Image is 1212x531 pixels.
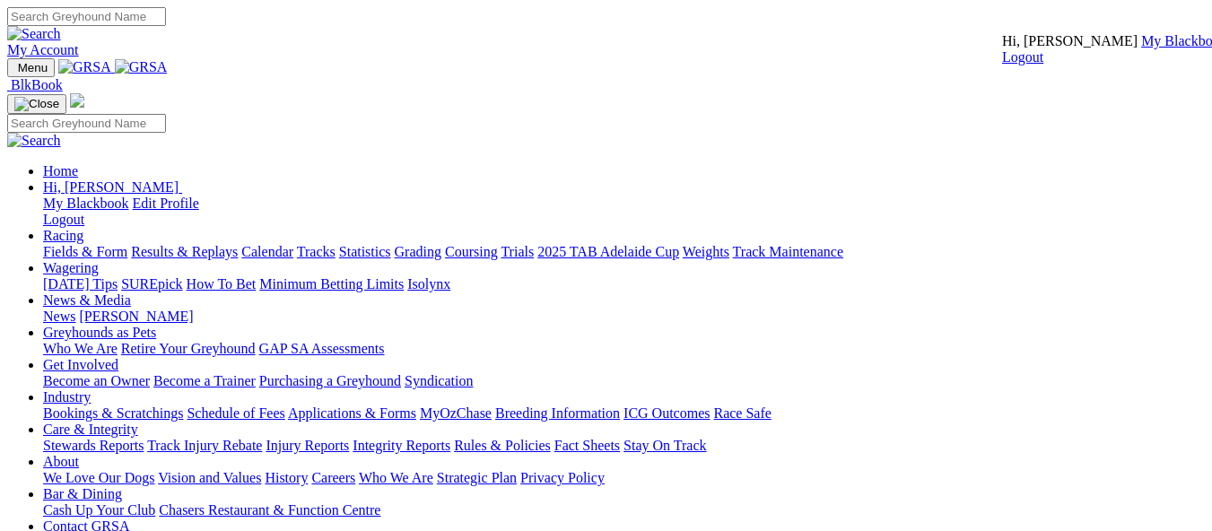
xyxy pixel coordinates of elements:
[158,470,261,485] a: Vision and Values
[520,470,605,485] a: Privacy Policy
[405,373,473,388] a: Syndication
[43,260,99,275] a: Wagering
[623,438,706,453] a: Stay On Track
[7,77,63,92] a: BlkBook
[1002,33,1138,48] span: Hi, [PERSON_NAME]
[153,373,256,388] a: Become a Trainer
[43,179,182,195] a: Hi, [PERSON_NAME]
[79,309,193,324] a: [PERSON_NAME]
[259,373,401,388] a: Purchasing a Greyhound
[501,244,534,259] a: Trials
[7,26,61,42] img: Search
[43,357,118,372] a: Get Involved
[43,486,122,501] a: Bar & Dining
[7,7,166,26] input: Search
[43,438,144,453] a: Stewards Reports
[288,405,416,421] a: Applications & Forms
[339,244,391,259] a: Statistics
[43,422,138,437] a: Care & Integrity
[187,276,257,292] a: How To Bet
[43,405,183,421] a: Bookings & Scratchings
[43,212,84,227] a: Logout
[445,244,498,259] a: Coursing
[147,438,262,453] a: Track Injury Rebate
[259,276,404,292] a: Minimum Betting Limits
[554,438,620,453] a: Fact Sheets
[420,405,492,421] a: MyOzChase
[43,325,156,340] a: Greyhounds as Pets
[311,470,355,485] a: Careers
[43,196,129,211] a: My Blackbook
[43,179,179,195] span: Hi, [PERSON_NAME]
[297,244,336,259] a: Tracks
[43,373,1205,389] div: Get Involved
[623,405,710,421] a: ICG Outcomes
[159,502,380,518] a: Chasers Restaurant & Function Centre
[43,341,118,356] a: Who We Are
[115,59,168,75] img: GRSA
[131,244,238,259] a: Results & Replays
[43,389,91,405] a: Industry
[359,470,433,485] a: Who We Are
[18,61,48,74] span: Menu
[43,502,1205,518] div: Bar & Dining
[121,276,182,292] a: SUREpick
[43,309,1205,325] div: News & Media
[683,244,729,259] a: Weights
[43,292,131,308] a: News & Media
[43,196,1205,228] div: Hi, [PERSON_NAME]
[495,405,620,421] a: Breeding Information
[43,470,154,485] a: We Love Our Dogs
[454,438,551,453] a: Rules & Policies
[58,59,111,75] img: GRSA
[266,438,349,453] a: Injury Reports
[7,42,79,57] a: My Account
[187,405,284,421] a: Schedule of Fees
[437,470,517,485] a: Strategic Plan
[43,502,155,518] a: Cash Up Your Club
[14,97,59,111] img: Close
[265,470,308,485] a: History
[121,341,256,356] a: Retire Your Greyhound
[259,341,385,356] a: GAP SA Assessments
[43,276,118,292] a: [DATE] Tips
[7,58,55,77] button: Toggle navigation
[353,438,450,453] a: Integrity Reports
[43,244,1205,260] div: Racing
[43,405,1205,422] div: Industry
[43,373,150,388] a: Become an Owner
[241,244,293,259] a: Calendar
[11,77,63,92] span: BlkBook
[43,454,79,469] a: About
[713,405,771,421] a: Race Safe
[733,244,843,259] a: Track Maintenance
[43,228,83,243] a: Racing
[7,114,166,133] input: Search
[1002,49,1043,65] a: Logout
[407,276,450,292] a: Isolynx
[43,341,1205,357] div: Greyhounds as Pets
[43,438,1205,454] div: Care & Integrity
[43,470,1205,486] div: About
[133,196,199,211] a: Edit Profile
[70,93,84,108] img: logo-grsa-white.png
[395,244,441,259] a: Grading
[43,244,127,259] a: Fields & Form
[43,309,75,324] a: News
[537,244,679,259] a: 2025 TAB Adelaide Cup
[7,133,61,149] img: Search
[43,163,78,178] a: Home
[7,94,66,114] button: Toggle navigation
[43,276,1205,292] div: Wagering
